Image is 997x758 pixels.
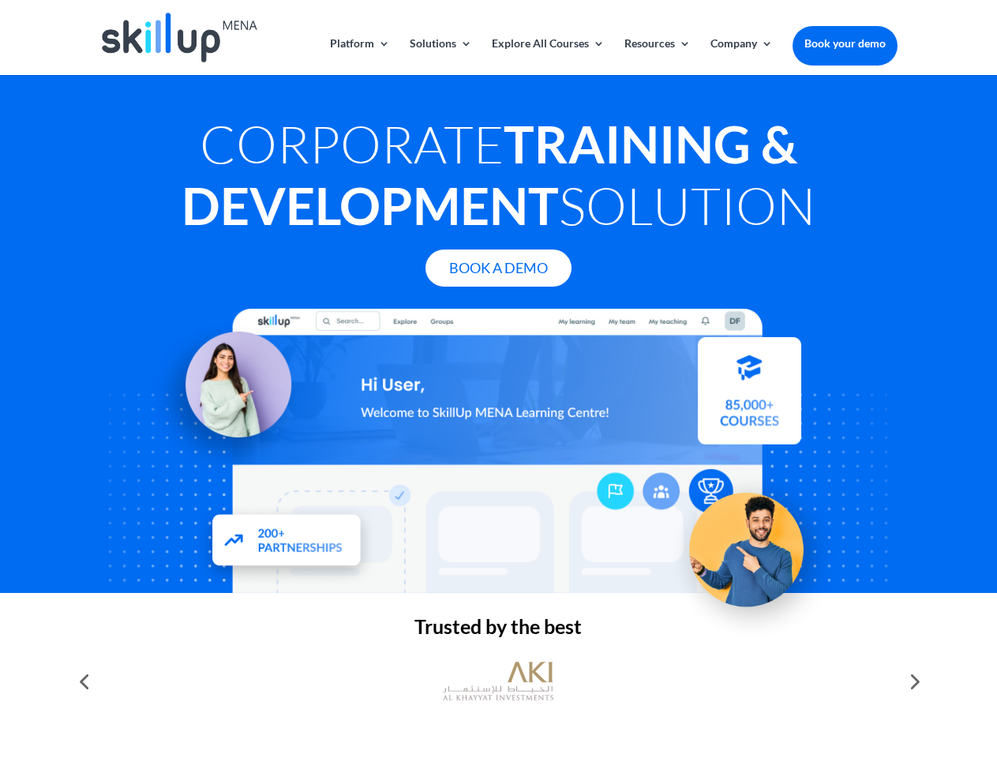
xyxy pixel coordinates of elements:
[102,13,257,62] img: Skillup Mena
[196,499,379,585] img: Partners - SkillUp Mena
[624,38,691,75] a: Resources
[148,314,307,474] img: Learning Management Solution - SkillUp
[443,654,553,709] img: al khayyat investments logo
[425,250,572,287] a: Book A Demo
[99,617,897,644] h2: Trusted by the best
[734,587,997,758] iframe: Chat Widget
[99,113,897,244] h1: Corporate Solution
[182,113,797,236] strong: Training & Development
[698,343,801,451] img: Courses library - SkillUp MENA
[793,26,898,61] a: Book your demo
[666,460,841,635] img: Upskill your workforce - SkillUp
[410,38,472,75] a: Solutions
[710,38,773,75] a: Company
[492,38,605,75] a: Explore All Courses
[330,38,390,75] a: Platform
